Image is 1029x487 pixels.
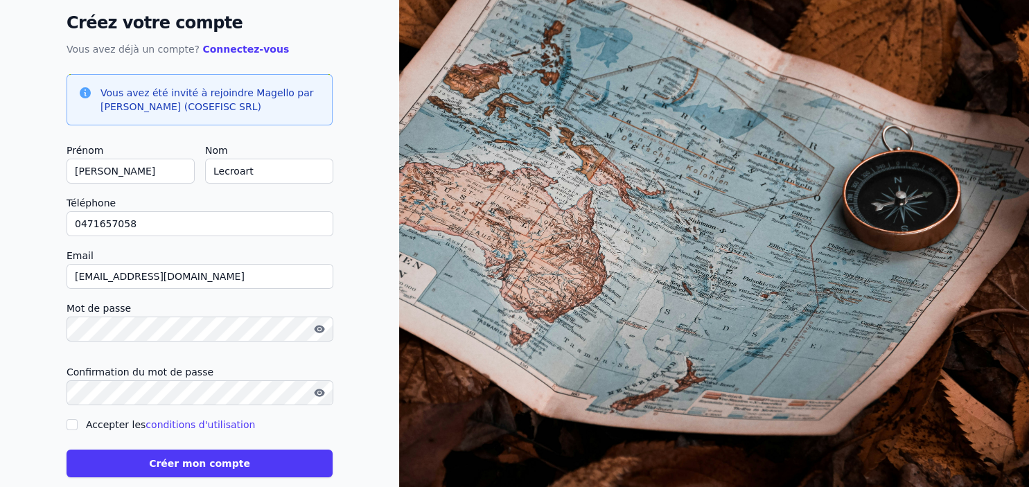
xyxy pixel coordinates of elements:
label: Nom [205,142,333,159]
label: Confirmation du mot de passe [67,364,333,380]
label: Accepter les [86,419,255,430]
h3: Vous avez été invité à rejoindre Magello par [PERSON_NAME] (COSEFISC SRL) [100,86,321,114]
label: Email [67,247,333,264]
label: Prénom [67,142,194,159]
a: Connectez-vous [202,44,289,55]
label: Téléphone [67,195,333,211]
label: Mot de passe [67,300,333,317]
h2: Créez votre compte [67,10,333,35]
p: Vous avez déjà un compte? [67,41,333,57]
button: Créer mon compte [67,450,333,477]
a: conditions d'utilisation [146,419,255,430]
